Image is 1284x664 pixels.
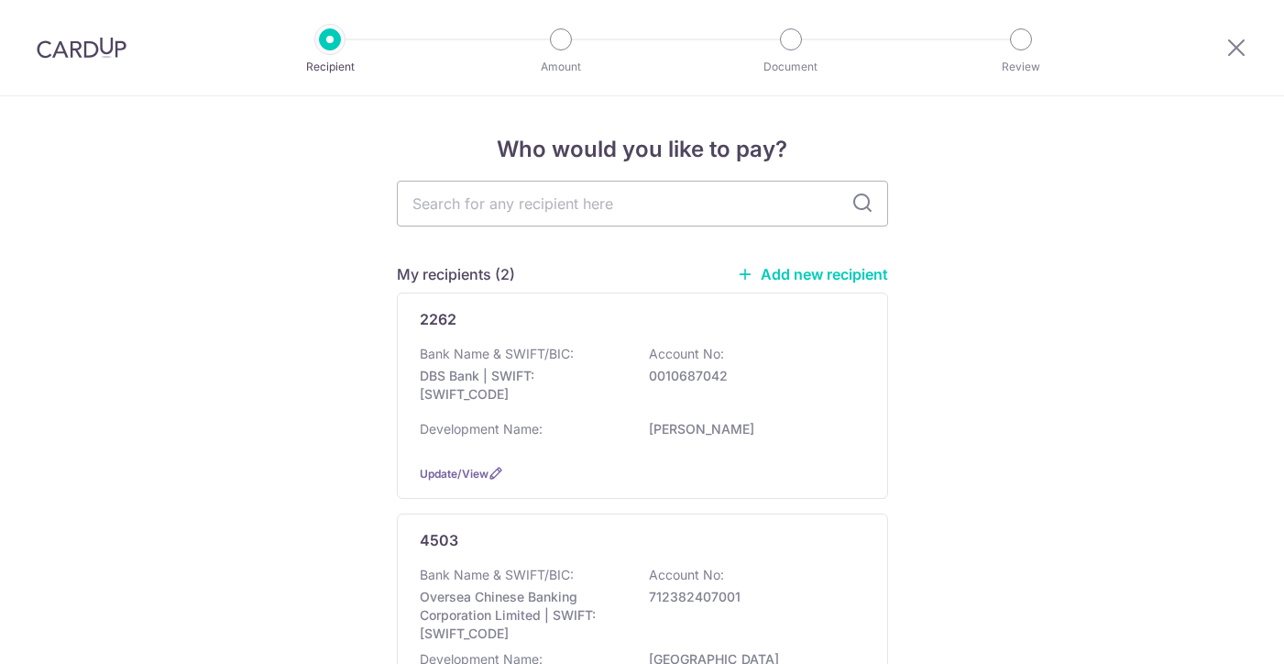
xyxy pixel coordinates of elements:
[723,58,859,76] p: Document
[420,566,574,584] p: Bank Name & SWIFT/BIC:
[649,566,724,584] p: Account No:
[649,420,854,438] p: [PERSON_NAME]
[649,588,854,606] p: 712382407001
[420,345,574,363] p: Bank Name & SWIFT/BIC:
[397,133,888,166] h4: Who would you like to pay?
[420,308,456,330] p: 2262
[649,345,724,363] p: Account No:
[262,58,398,76] p: Recipient
[37,37,126,59] img: CardUp
[649,367,854,385] p: 0010687042
[420,420,543,438] p: Development Name:
[737,265,888,283] a: Add new recipient
[397,181,888,227] input: Search for any recipient here
[420,367,625,404] p: DBS Bank | SWIFT: [SWIFT_CODE]
[397,263,515,285] h5: My recipients (2)
[493,58,629,76] p: Amount
[420,529,458,551] p: 4503
[420,467,488,481] a: Update/View
[953,58,1089,76] p: Review
[420,588,625,643] p: Oversea Chinese Banking Corporation Limited | SWIFT: [SWIFT_CODE]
